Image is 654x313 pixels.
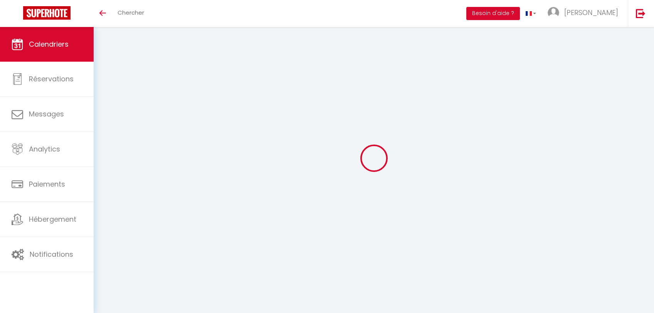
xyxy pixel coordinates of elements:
span: Réservations [29,74,74,84]
span: Hébergement [29,214,76,224]
button: Besoin d'aide ? [466,7,520,20]
img: logout [636,8,646,18]
span: [PERSON_NAME] [564,8,618,17]
span: Messages [29,109,64,119]
span: Chercher [118,8,144,17]
span: Paiements [29,179,65,189]
span: Notifications [30,249,73,259]
span: Calendriers [29,39,69,49]
img: Super Booking [23,6,71,20]
span: Analytics [29,144,60,154]
img: ... [548,7,559,19]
